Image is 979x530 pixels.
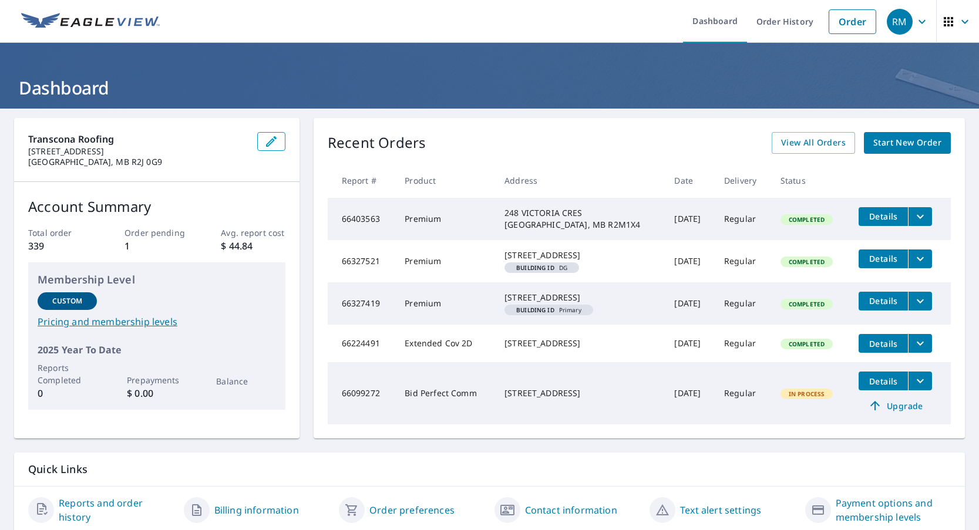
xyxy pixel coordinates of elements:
th: Date [665,163,715,198]
p: Custom [52,296,83,306]
button: detailsBtn-66327419 [859,292,908,310]
a: Upgrade [859,396,932,415]
button: detailsBtn-66224491 [859,334,908,353]
p: 0 [38,386,97,400]
td: Regular [715,362,771,424]
button: detailsBtn-66327521 [859,249,908,268]
td: 66099272 [328,362,396,424]
td: 66327521 [328,240,396,282]
div: [STREET_ADDRESS] [504,292,655,303]
em: Building ID [516,307,554,313]
span: Completed [782,215,832,224]
p: $ 44.84 [221,239,285,253]
td: [DATE] [665,198,715,240]
button: filesDropdownBtn-66327521 [908,249,932,268]
td: [DATE] [665,325,715,362]
div: [STREET_ADDRESS] [504,249,655,261]
td: 66224491 [328,325,396,362]
span: Completed [782,258,832,266]
p: Recent Orders [328,132,426,154]
a: Reports and order history [59,496,174,524]
div: [STREET_ADDRESS] [504,337,655,349]
span: Upgrade [866,399,925,413]
p: Transcona Roofing [28,132,248,146]
button: filesDropdownBtn-66224491 [908,334,932,353]
p: 1 [125,239,189,253]
a: Pricing and membership levels [38,315,276,329]
span: Details [866,338,901,349]
th: Address [495,163,665,198]
p: [GEOGRAPHIC_DATA], MB R2J 0G9 [28,157,248,167]
span: DG [509,265,574,271]
span: Details [866,211,901,222]
th: Status [771,163,850,198]
span: Details [866,376,901,387]
td: Premium [395,198,495,240]
span: Primary [509,307,588,313]
span: Details [866,253,901,264]
td: 66403563 [328,198,396,240]
a: Contact information [525,503,617,517]
p: $ 0.00 [127,386,186,400]
p: Order pending [125,227,189,239]
a: Start New Order [864,132,951,154]
td: Premium [395,282,495,325]
button: filesDropdownBtn-66099272 [908,372,932,390]
td: Regular [715,240,771,282]
th: Report # [328,163,396,198]
a: View All Orders [772,132,855,154]
td: [DATE] [665,362,715,424]
img: EV Logo [21,13,160,31]
p: 2025 Year To Date [38,343,276,357]
span: View All Orders [781,136,846,150]
div: [STREET_ADDRESS] [504,387,655,399]
p: 339 [28,239,92,253]
p: [STREET_ADDRESS] [28,146,248,157]
th: Product [395,163,495,198]
td: Regular [715,325,771,362]
p: Avg. report cost [221,227,285,239]
p: Balance [216,375,275,387]
p: Total order [28,227,92,239]
span: Details [866,295,901,306]
td: 66327419 [328,282,396,325]
em: Building ID [516,265,554,271]
a: Payment options and membership levels [836,496,951,524]
td: [DATE] [665,282,715,325]
td: Extended Cov 2D [395,325,495,362]
td: Bid Perfect Comm [395,362,495,424]
td: [DATE] [665,240,715,282]
a: Order preferences [369,503,455,517]
p: Membership Level [38,272,276,288]
span: Completed [782,340,832,348]
div: RM [887,9,913,35]
td: Regular [715,282,771,325]
button: filesDropdownBtn-66327419 [908,292,932,310]
p: Prepayments [127,374,186,386]
button: filesDropdownBtn-66403563 [908,207,932,226]
p: Account Summary [28,196,285,217]
p: Reports Completed [38,362,97,386]
span: In Process [782,390,832,398]
button: detailsBtn-66099272 [859,372,908,390]
span: Start New Order [873,136,941,150]
h1: Dashboard [14,76,965,100]
p: Quick Links [28,462,951,477]
th: Delivery [715,163,771,198]
span: Completed [782,300,832,308]
td: Regular [715,198,771,240]
td: Premium [395,240,495,282]
a: Billing information [214,503,299,517]
button: detailsBtn-66403563 [859,207,908,226]
div: 248 VICTORIA CRES [GEOGRAPHIC_DATA], MB R2M1X4 [504,207,655,231]
a: Text alert settings [680,503,761,517]
a: Order [829,9,876,34]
